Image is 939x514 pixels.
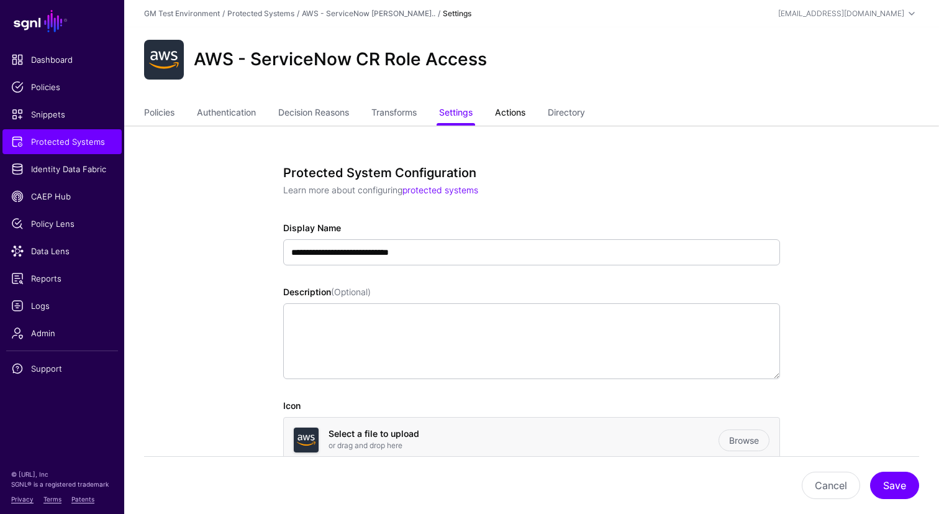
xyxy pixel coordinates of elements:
p: © [URL], Inc [11,469,113,479]
a: Directory [548,102,585,126]
a: SGNL [7,7,117,35]
a: Decision Reasons [278,102,349,126]
a: Dashboard [2,47,122,72]
p: Learn more about configuring [283,183,770,196]
a: Authentication [197,102,256,126]
h4: Select a file to upload [329,429,719,439]
span: (Optional) [331,287,371,297]
label: Display Name [283,221,341,234]
a: AWS - ServiceNow [PERSON_NAME].. [302,9,435,18]
a: Actions [495,102,525,126]
h3: Protected System Configuration [283,165,770,180]
button: Cancel [802,472,860,499]
a: Logs [2,293,122,318]
a: Terms [43,495,61,503]
span: Snippets [11,108,113,121]
span: CAEP Hub [11,190,113,203]
span: Logs [11,300,113,312]
a: Patents [71,495,94,503]
span: Admin [11,327,113,339]
a: Protected Systems [227,9,294,18]
span: Policy Lens [11,218,113,230]
span: Reports [11,272,113,285]
a: Transforms [371,102,417,126]
span: Dashboard [11,53,113,66]
a: Settings [439,102,473,126]
a: Data Lens [2,239,122,264]
span: Data Lens [11,245,113,257]
a: Privacy [11,495,34,503]
div: / [435,8,443,19]
div: [EMAIL_ADDRESS][DOMAIN_NAME] [778,8,904,19]
a: GM Test Environment [144,9,220,18]
a: Browse [719,429,769,451]
a: Snippets [2,102,122,127]
span: Support [11,362,113,375]
span: Identity Data Fabric [11,163,113,175]
button: Save [870,472,919,499]
img: svg+xml;base64,PHN2ZyB3aWR0aD0iNjQiIGhlaWdodD0iNjQiIHZpZXdCb3g9IjAgMCA2NCA2NCIgZmlsbD0ibm9uZSIgeG... [144,40,184,80]
a: Policy Lens [2,211,122,236]
div: / [220,8,227,19]
a: Policies [2,75,122,99]
a: protected systems [402,185,478,195]
a: CAEP Hub [2,184,122,209]
span: Policies [11,81,113,93]
label: Description [283,285,371,298]
img: svg+xml;base64,PHN2ZyB3aWR0aD0iNjQiIGhlaWdodD0iNjQiIHZpZXdCb3g9IjAgMCA2NCA2NCIgZmlsbD0ibm9uZSIgeG... [294,428,319,452]
span: Protected Systems [11,135,113,148]
strong: Settings [443,9,471,18]
h2: AWS - ServiceNow CR Role Access [194,49,487,70]
p: SGNL® is a registered trademark [11,479,113,489]
p: or drag and drop here [329,440,719,451]
div: / [294,8,302,19]
a: Policies [144,102,175,126]
a: Reports [2,266,122,291]
a: Identity Data Fabric [2,157,122,181]
label: Icon [283,399,301,412]
a: Admin [2,321,122,346]
a: Protected Systems [2,129,122,154]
